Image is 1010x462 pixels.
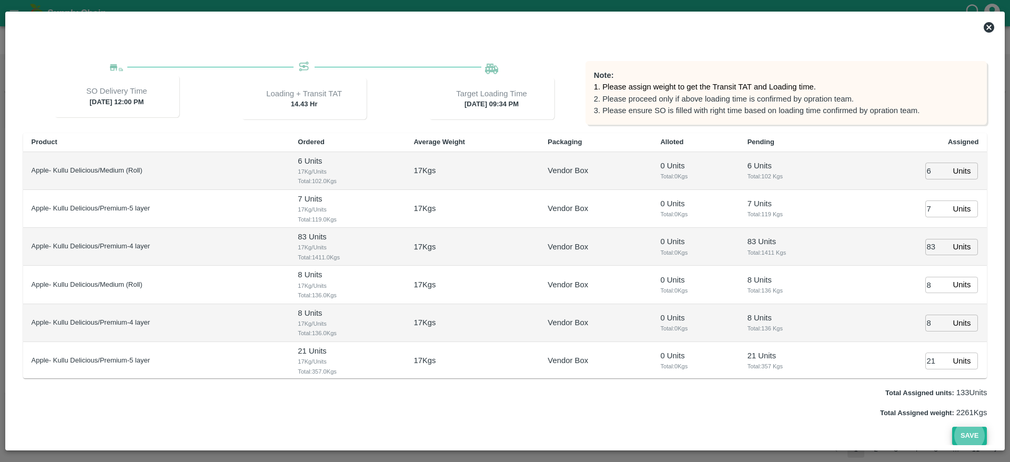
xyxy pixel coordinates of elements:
[660,160,730,172] p: 0 Units
[953,317,971,329] p: Units
[660,286,730,295] span: Total: 0 Kgs
[953,241,971,253] p: Units
[298,231,397,243] p: 83 Units
[298,193,397,205] p: 7 Units
[748,286,840,295] span: Total: 136 Kgs
[880,407,987,418] p: 2261 Kgs
[23,342,290,380] td: Apple- Kullu Delicious/Premium-5 layer
[86,85,147,97] p: SO Delivery Time
[298,215,397,224] span: Total: 119.0 Kgs
[925,163,948,179] input: 0
[298,155,397,167] p: 6 Units
[32,138,57,146] b: Product
[660,209,730,219] span: Total: 0 Kgs
[660,324,730,333] span: Total: 0 Kgs
[925,239,948,255] input: 0
[485,61,498,74] img: Loading
[298,138,325,146] b: Ordered
[748,350,840,361] p: 21 Units
[298,61,311,74] img: Transit
[594,105,979,116] p: 3. Please ensure SO is filled with right time based on loading time confirmed by opration team.
[660,198,730,209] p: 0 Units
[266,88,342,99] p: Loading + Transit TAT
[548,241,588,253] p: Vendor Box
[298,367,397,376] span: Total: 357.0 Kgs
[660,350,730,361] p: 0 Units
[953,165,971,177] p: Units
[298,269,397,280] p: 8 Units
[413,241,436,253] p: 17 Kgs
[298,307,397,319] p: 8 Units
[54,75,179,117] div: [DATE] 12:00 PM
[748,172,840,181] span: Total: 102 Kgs
[298,253,397,262] span: Total: 1411.0 Kgs
[660,274,730,286] p: 0 Units
[885,389,954,397] label: Total Assigned units:
[413,203,436,214] p: 17 Kgs
[748,361,840,371] span: Total: 357 Kgs
[456,88,527,99] p: Target Loading Time
[110,64,123,72] img: Delivery
[925,200,948,217] input: 0
[885,387,987,398] p: 133 Units
[413,138,465,146] b: Average Weight
[23,266,290,304] td: Apple- Kullu Delicious/Medium (Roll)
[748,209,840,219] span: Total: 119 Kgs
[23,228,290,266] td: Apple- Kullu Delicious/Premium-4 layer
[953,355,971,367] p: Units
[660,236,730,247] p: 0 Units
[594,71,614,79] b: Note:
[660,138,683,146] b: Alloted
[748,138,774,146] b: Pending
[241,77,367,119] div: 14.43 Hr
[660,172,730,181] span: Total: 0 Kgs
[660,312,730,324] p: 0 Units
[413,355,436,366] p: 17 Kgs
[23,304,290,342] td: Apple- Kullu Delicious/Premium-4 layer
[925,315,948,331] input: 0
[948,138,979,146] b: Assigned
[880,409,954,417] label: Total Assigned weight:
[298,319,397,328] span: 17 Kg/Units
[298,281,397,290] span: 17 Kg/Units
[548,203,588,214] p: Vendor Box
[298,328,397,338] span: Total: 136.0 Kgs
[952,427,987,445] button: Save
[953,279,971,290] p: Units
[548,165,588,176] p: Vendor Box
[748,312,840,324] p: 8 Units
[548,317,588,328] p: Vendor Box
[594,81,979,93] p: 1. Please assign weight to get the Transit TAT and Loading time.
[748,160,840,172] p: 6 Units
[748,274,840,286] p: 8 Units
[298,290,397,300] span: Total: 136.0 Kgs
[925,277,948,293] input: 0
[298,345,397,357] p: 21 Units
[23,190,290,228] td: Apple- Kullu Delicious/Premium-5 layer
[298,167,397,176] span: 17 Kg/Units
[23,152,290,190] td: Apple- Kullu Delicious/Medium (Roll)
[429,77,554,119] div: [DATE] 09:34 PM
[298,357,397,366] span: 17 Kg/Units
[413,279,436,290] p: 17 Kgs
[298,176,397,186] span: Total: 102.0 Kgs
[413,165,436,176] p: 17 Kgs
[748,248,840,257] span: Total: 1411 Kgs
[413,317,436,328] p: 17 Kgs
[548,355,588,366] p: Vendor Box
[660,248,730,257] span: Total: 0 Kgs
[953,203,971,215] p: Units
[748,198,840,209] p: 7 Units
[925,353,948,369] input: 0
[548,138,582,146] b: Packaging
[594,93,979,105] p: 2. Please proceed only if above loading time is confirmed by opration team.
[748,324,840,333] span: Total: 136 Kgs
[748,236,840,247] p: 83 Units
[548,279,588,290] p: Vendor Box
[660,361,730,371] span: Total: 0 Kgs
[298,205,397,214] span: 17 Kg/Units
[298,243,397,252] span: 17 Kg/Units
